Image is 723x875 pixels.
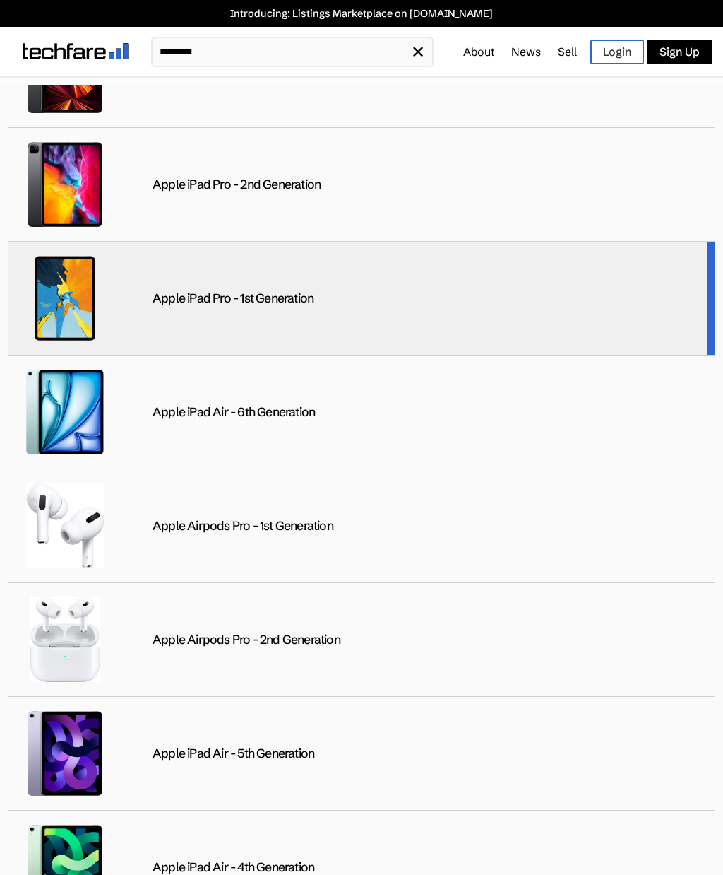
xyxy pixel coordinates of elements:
img: public [23,483,107,568]
a: Galaxy [182,78,232,106]
img: public [23,142,107,227]
a: Headphones [513,78,593,106]
img: public [23,711,107,796]
span: ✕ [411,42,425,62]
a: Nintendo [237,78,298,106]
div: Apple iPad Pro - 1st Generation [153,290,313,307]
a: Sell [558,45,577,59]
a: Login [590,40,644,64]
a: Pixel [597,78,637,106]
a: News [511,45,541,59]
div: Apple Airpods Pro - 2nd Generation [153,632,340,648]
img: public [23,370,107,454]
div: Apple iPad Air - 5th Generation [153,746,314,762]
a: About [463,45,494,59]
img: public [23,256,107,341]
div: Apple Airpods Pro - 1st Generation [153,518,333,534]
img: techfare logo [23,43,129,59]
div: Apple iPad Pro - 2nd Generation [153,177,321,193]
a: iPad [142,78,179,106]
a: Live Listings [6,78,84,106]
img: public [23,597,107,682]
a: Introducing: Listings Marketplace on [DOMAIN_NAME] [7,7,716,20]
a: Xbox [378,78,419,106]
a: Market Data [640,78,717,106]
div: Apple iPad Air - 6th Generation [153,404,315,421]
a: iPhone [88,78,138,106]
a: PlayStation [301,78,375,106]
a: Sign Up [647,40,712,64]
a: Virtual Reality [424,78,510,106]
